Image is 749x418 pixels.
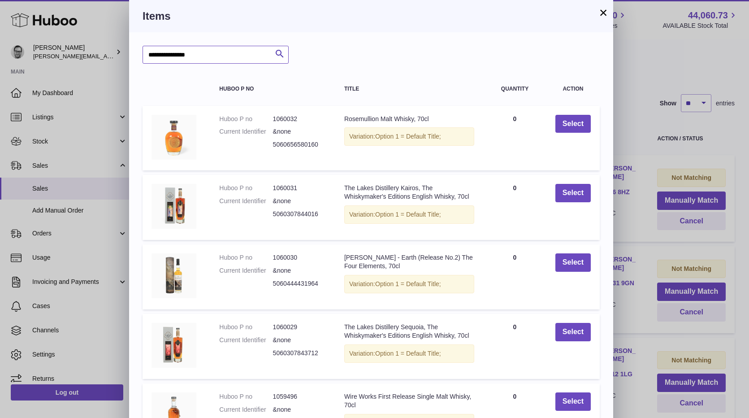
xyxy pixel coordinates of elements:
dt: Current Identifier [219,405,273,414]
dt: Huboo P no [219,115,273,123]
span: Option 1 = Default Title; [375,280,441,287]
th: Action [546,77,600,101]
button: × [598,7,609,18]
dd: &none [273,127,326,136]
img: logo_orange.svg [14,14,22,22]
img: Rosemullion Malt Whisky, 70cl [152,115,196,160]
div: Wire Works First Release Single Malt Whisky, 70cl [344,392,474,409]
td: 0 [483,106,546,171]
div: Keywords by Traffic [99,57,151,63]
td: 0 [483,175,546,240]
dd: 5060307844016 [273,210,326,218]
dt: Current Identifier [219,127,273,136]
dd: 1060029 [273,323,326,331]
button: Select [555,323,591,341]
button: Select [555,115,591,133]
dt: Huboo P no [219,253,273,262]
div: [PERSON_NAME] - Earth (Release No.2) The Four Elements, 70cl [344,253,474,270]
dd: 5060307843712 [273,349,326,357]
dd: 1060031 [273,184,326,192]
button: Select [555,253,591,272]
dd: 5060444431964 [273,279,326,288]
div: Rosemullion Malt Whisky, 70cl [344,115,474,123]
span: Option 1 = Default Title; [375,133,441,140]
th: Quantity [483,77,546,101]
dt: Huboo P no [219,392,273,401]
dd: &none [273,405,326,414]
div: The Lakes Distillery Sequoia, The Whiskymaker's Editions English Whisky, 70cl [344,323,474,340]
dd: 1059496 [273,392,326,401]
button: Select [555,184,591,202]
dd: &none [273,197,326,205]
dd: &none [273,336,326,344]
span: Option 1 = Default Title; [375,211,441,218]
dt: Current Identifier [219,266,273,275]
dt: Huboo P no [219,323,273,331]
div: v 4.0.25 [25,14,44,22]
img: tab_keywords_by_traffic_grey.svg [89,57,96,64]
div: The Lakes Distillery Kairos, The Whiskymaker's Editions English Whisky, 70cl [344,184,474,201]
img: Bimber - Earth (Release No.2) The Four Elements, 70cl [152,253,196,298]
dd: 1060030 [273,253,326,262]
img: The Lakes Distillery Sequoia, The Whiskymaker's Editions English Whisky, 70cl [152,323,196,368]
td: 0 [483,314,546,379]
th: Title [335,77,483,101]
img: tab_domain_overview_orange.svg [24,57,31,64]
h3: Items [143,9,600,23]
td: 0 [483,244,546,309]
div: Domain: [DOMAIN_NAME] [23,23,99,30]
dt: Current Identifier [219,197,273,205]
div: Variation: [344,275,474,293]
th: Huboo P no [210,77,335,101]
div: Domain Overview [34,57,80,63]
img: The Lakes Distillery Kairos, The Whiskymaker's Editions English Whisky, 70cl [152,184,196,229]
dd: 5060656580160 [273,140,326,149]
button: Select [555,392,591,411]
dd: &none [273,266,326,275]
span: Option 1 = Default Title; [375,350,441,357]
img: website_grey.svg [14,23,22,30]
div: Variation: [344,127,474,146]
dt: Current Identifier [219,336,273,344]
div: Variation: [344,344,474,363]
dt: Huboo P no [219,184,273,192]
div: Variation: [344,205,474,224]
dd: 1060032 [273,115,326,123]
